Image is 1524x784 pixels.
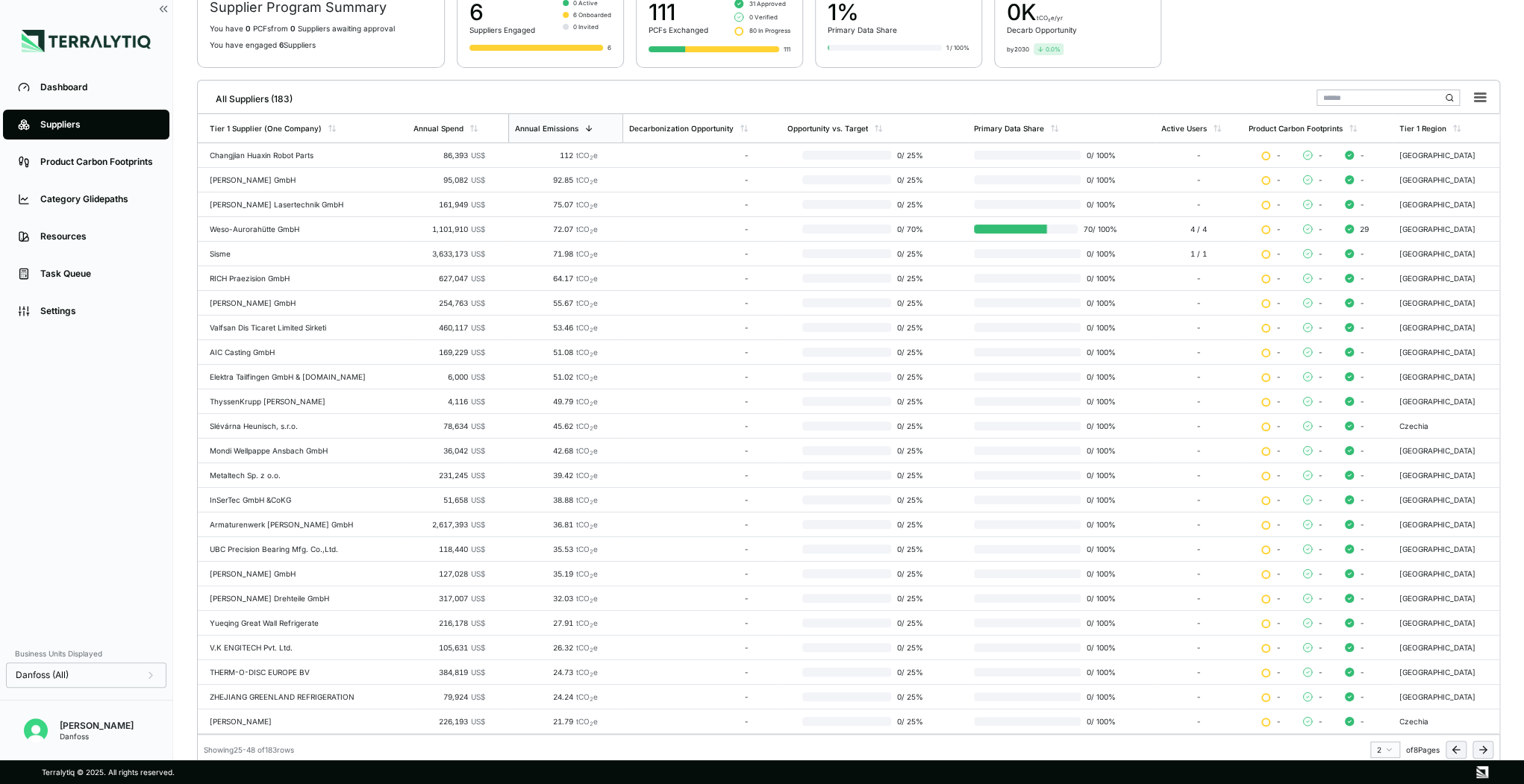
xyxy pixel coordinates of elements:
span: 0 / 25 % [891,372,931,381]
div: 231,245 [413,471,485,480]
span: - [1318,569,1322,578]
sub: 2 [590,499,593,506]
div: Weso-Aurorahütte GmbH [210,225,402,233]
div: 78,634 [413,421,485,430]
sub: 2 [590,524,593,530]
span: - [1360,569,1364,578]
div: Primary Data Share [974,124,1044,133]
div: Product Carbon Footprints [40,156,154,168]
div: 42.68 [514,446,598,455]
span: - [1318,298,1322,307]
span: US$ [471,421,485,430]
div: 118,440 [413,545,485,553]
div: 460,117 [413,323,485,332]
div: AIC Casting GmbH [210,348,402,357]
div: - [1161,545,1237,553]
span: - [1360,175,1364,184]
div: Category Glidepaths [40,193,154,205]
div: 75.07 [514,200,598,209]
span: 0 / 25 % [891,471,931,480]
sub: 2 [590,228,593,235]
span: 0 / 100 % [1081,545,1118,553]
div: Changjian Huaxin Robot Parts [210,151,402,160]
span: tCO e [576,151,598,160]
span: - [1276,372,1281,381]
span: US$ [471,225,485,233]
div: 92.85 [514,175,598,184]
img: Pratiksha Kulkarni [24,718,48,742]
div: 112 [514,151,598,160]
div: [GEOGRAPHIC_DATA] [1399,274,1493,283]
span: tCO e [576,545,598,553]
span: - [1276,323,1281,332]
span: US$ [471,545,485,553]
div: - [629,323,749,332]
span: 0 / 25 % [891,446,931,455]
div: - [629,421,749,430]
sub: 2 [590,277,593,284]
div: - [629,397,749,406]
span: 0 / 25 % [891,348,931,357]
span: tCO e [576,225,598,233]
span: 0 / 100 % [1081,520,1118,529]
div: 71.98 [514,249,598,258]
div: [GEOGRAPHIC_DATA] [1399,471,1493,480]
div: 51,658 [413,495,485,504]
span: - [1318,274,1322,283]
span: tCO e [576,323,598,332]
span: 0 Invited [573,22,599,31]
div: Decarb Opportunity [1007,25,1077,34]
sub: 2 [590,154,593,161]
span: 0 / 25 % [891,545,931,553]
span: 0 / 100 % [1081,249,1118,258]
div: Metaltech Sp. z o.o. [210,471,402,480]
div: - [1161,495,1237,504]
span: 0 / 25 % [891,298,931,307]
div: 3,633,173 [413,249,485,258]
span: US$ [471,175,485,184]
div: 36.81 [514,520,598,529]
span: 0 / 100 % [1081,298,1118,307]
span: tCO e [576,446,598,455]
span: 0 / 25 % [891,200,931,209]
span: - [1360,421,1364,430]
div: - [629,372,749,381]
div: 1 / 1 [1161,249,1237,258]
div: [GEOGRAPHIC_DATA] [1399,249,1493,258]
span: 0 / 100 % [1081,421,1118,430]
span: US$ [471,323,485,332]
sub: 2 [590,204,593,210]
img: Logo [22,30,151,52]
div: Annual Emissions [515,124,578,133]
span: US$ [471,151,485,160]
span: - [1276,200,1281,209]
span: 0 / 100 % [1081,323,1118,332]
div: 35.53 [514,545,598,553]
sub: 2 [590,573,593,580]
div: 95,082 [413,175,485,184]
div: Tier 1 Region [1399,124,1446,133]
sub: 2 [590,253,593,260]
p: You have PCF s from Supplier s awaiting approval [210,24,432,33]
span: 0 / 25 % [891,569,931,578]
div: Task Queue [40,268,154,280]
span: - [1318,520,1322,529]
span: 0 / 100 % [1081,372,1118,381]
div: Tier 1 Supplier (One Company) [210,124,322,133]
div: 1,101,910 [413,225,485,233]
span: 0 / 25 % [891,421,931,430]
span: 29 [1360,225,1369,233]
span: - [1276,569,1281,578]
span: US$ [471,298,485,307]
div: Mondi Wellpappe Ansbach GmbH [210,446,402,455]
span: - [1318,495,1322,504]
sub: 2 [590,302,593,309]
button: Open user button [18,712,54,748]
span: - [1318,397,1322,406]
div: UBC Precision Bearing Mfg. Co.,Ltd. [210,545,402,553]
span: - [1276,298,1281,307]
div: 35.19 [514,569,598,578]
span: - [1360,397,1364,406]
div: 53.46 [514,323,598,332]
div: - [629,175,749,184]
